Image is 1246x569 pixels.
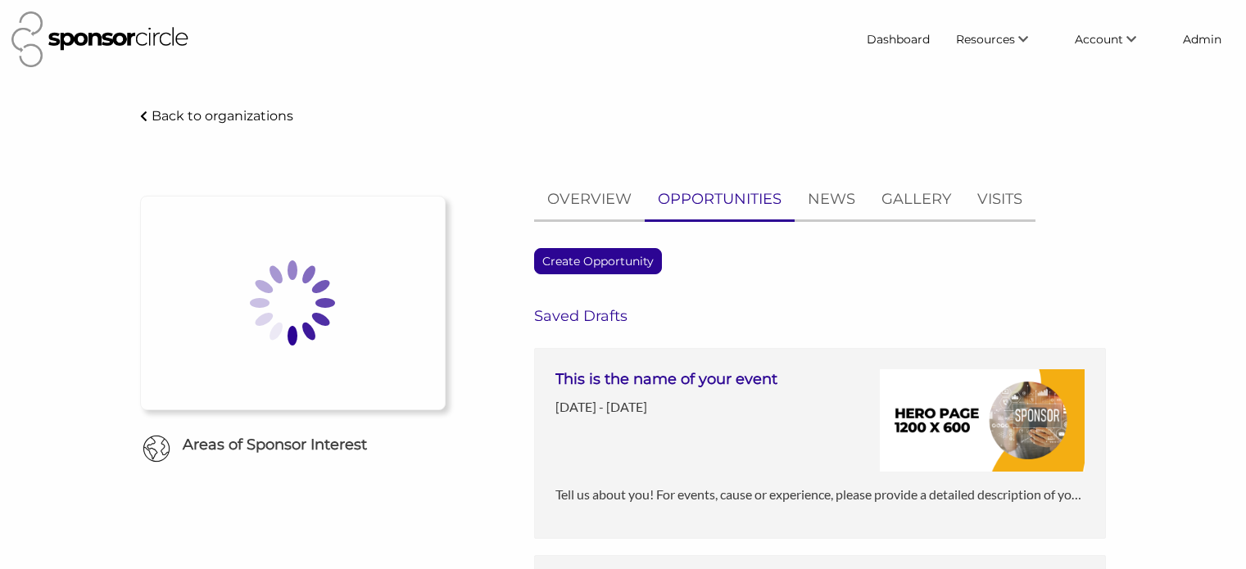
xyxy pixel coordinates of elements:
img: iga0t0eypov2lxzfcuhl.png [880,369,1085,472]
p: [DATE] - [DATE] [555,396,777,418]
p: NEWS [808,187,855,211]
p: OVERVIEW [547,187,632,211]
p: Back to organizations [152,108,293,124]
a: This is the name of your event[DATE] - [DATE]Tell us about you! For events, cause or experience, ... [534,348,1107,540]
p: VISITS [977,187,1022,211]
a: Dashboard [854,25,943,54]
h6: Areas of Sponsor Interest [128,435,458,455]
p: GALLERY [881,187,951,211]
span: Account [1075,32,1123,47]
li: Resources [943,25,1062,54]
p: Create Opportunity [535,249,661,273]
li: Account [1062,25,1170,54]
a: Admin [1170,25,1235,54]
span: Resources [956,32,1015,47]
p: OPPORTUNITIES [658,187,782,211]
h3: This is the name of your event [555,369,777,390]
img: Globe Icon [143,435,170,463]
img: Loading spinner [211,221,374,385]
img: Sponsor Circle Logo [11,11,188,67]
p: Tell us about you! For events, cause or experience, please provide a detailed description of your... [555,484,1085,505]
h6: Saved Drafts [534,307,1107,325]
